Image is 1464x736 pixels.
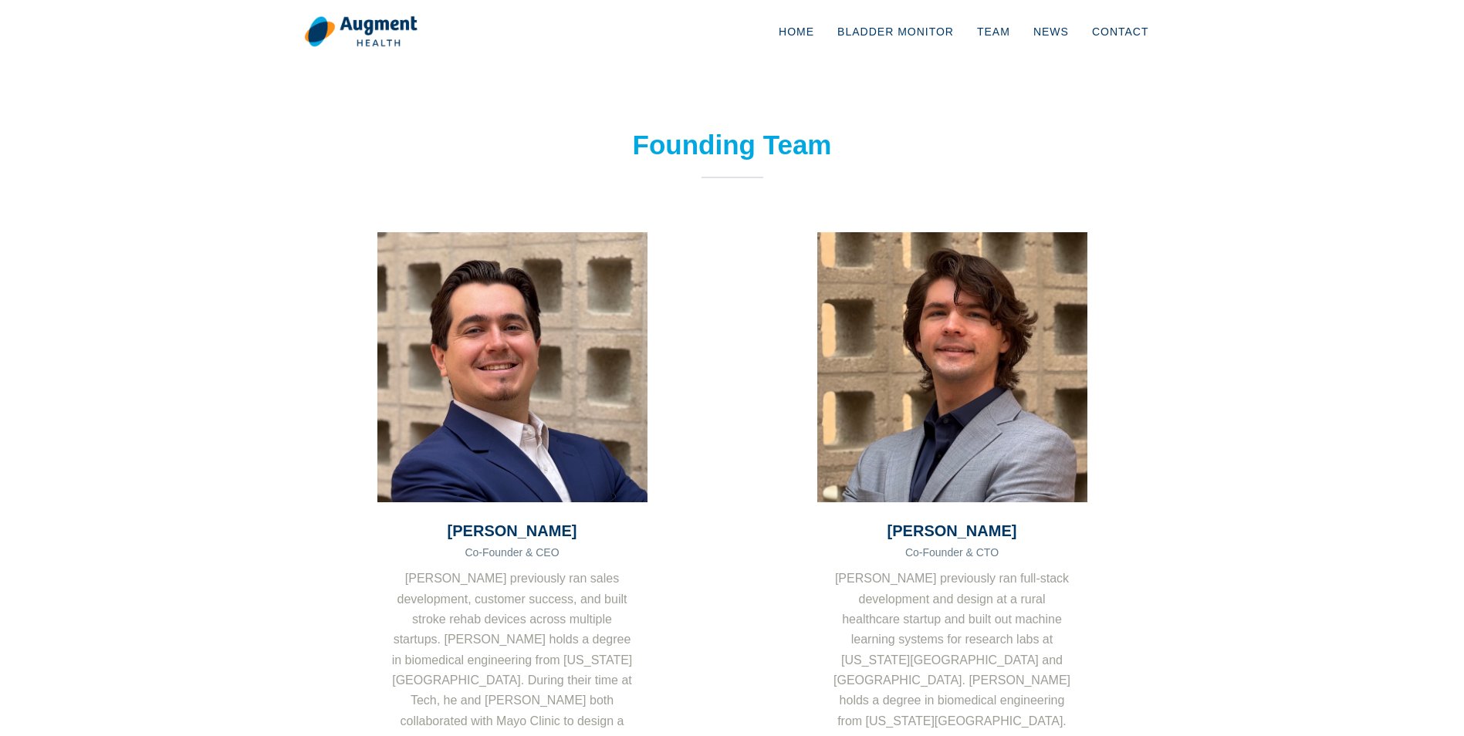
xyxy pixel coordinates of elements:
[465,546,559,559] span: Co-Founder & CEO
[1022,6,1080,57] a: News
[304,15,418,48] img: logo
[377,522,647,540] h3: [PERSON_NAME]
[817,522,1087,540] h3: [PERSON_NAME]
[965,6,1022,57] a: Team
[1080,6,1161,57] a: Contact
[905,546,999,559] span: Co-Founder & CTO
[817,232,1087,502] img: Stephen Kalinsky Headshot
[826,6,965,57] a: Bladder Monitor
[817,569,1087,731] p: [PERSON_NAME] previously ran full-stack development and design at a rural healthcare startup and ...
[767,6,826,57] a: Home
[524,129,941,161] h2: Founding Team
[377,232,647,502] img: Jared Meyers Headshot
